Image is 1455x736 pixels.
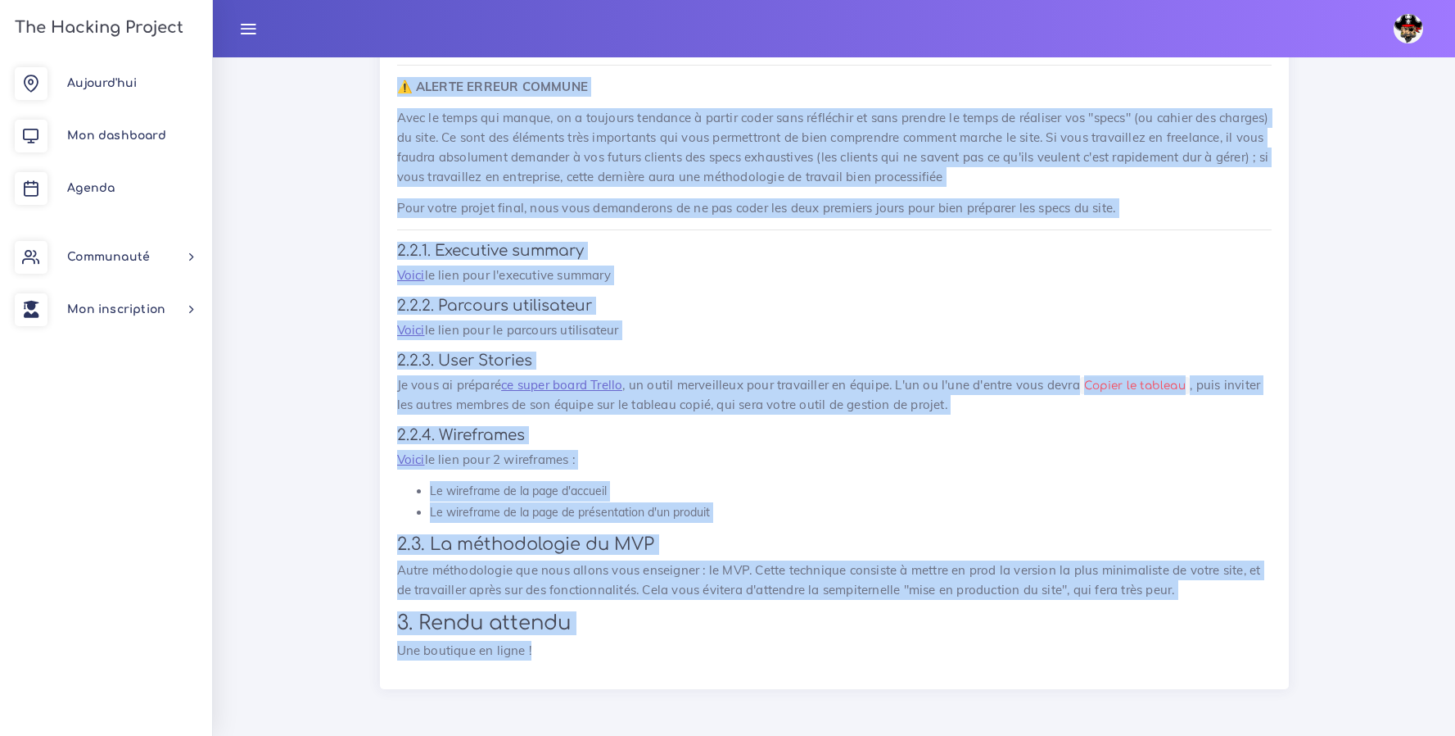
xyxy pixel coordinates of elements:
p: Pour votre projet final, nous vous demanderons de ne pas coder les deux premiers jours pour bien ... [397,198,1272,218]
a: Voici [397,322,425,338]
h3: The Hacking Project [10,19,183,37]
strong: ⚠️ ALERTE ERREUR COMMUNE [397,79,589,94]
h3: 2.3. La méthodologie du MVP [397,534,1272,555]
p: Je vous ai préparé , un outil merveilleux pour travailler en équipe. L'un ou l'une d'entre vous d... [397,375,1272,415]
code: Copier le tableau [1080,377,1191,394]
img: avatar [1394,14,1423,43]
p: le lien pour le parcours utilisateur [397,320,1272,340]
p: Avec le temps qui manque, on a toujours tendance à partir coder sans réfléchir et sans prendre le... [397,108,1272,187]
p: le lien pour l'executive summary [397,266,1272,285]
span: Aujourd'hui [67,77,137,89]
a: Voici [397,452,425,467]
a: ce super board Trello [501,377,622,393]
span: Agenda [67,182,115,194]
a: Voici [397,267,425,283]
li: Le wireframe de la page de présentation d'un produit [430,502,1272,523]
h2: 3. Rendu attendu [397,611,1272,635]
h4: 2.2.1. Executive summary [397,242,1272,260]
h4: 2.2.4. Wireframes [397,426,1272,444]
p: Une boutique en ligne ! [397,641,1272,661]
span: Mon dashboard [67,129,166,142]
span: Communauté [67,251,150,263]
p: le lien pour 2 wireframes : [397,450,1272,470]
span: Mon inscription [67,303,165,316]
h4: 2.2.3. User Stories [397,352,1272,370]
h4: 2.2.2. Parcours utilisateur [397,297,1272,315]
li: Le wireframe de la page d'accueil [430,481,1272,502]
p: Autre méthodologie que nous allons vous enseigner : le MVP. Cette technique consiste à mettre en ... [397,561,1272,600]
